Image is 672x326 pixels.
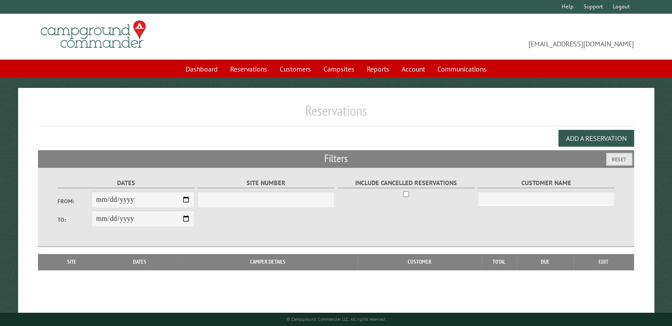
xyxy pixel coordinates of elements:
[180,61,223,77] a: Dashboard
[57,178,195,188] label: Dates
[318,61,360,77] a: Campsites
[38,102,634,126] h1: Reservations
[478,178,615,188] label: Customer Name
[274,61,316,77] a: Customers
[225,61,273,77] a: Reservations
[336,24,634,49] span: [EMAIL_ADDRESS][DOMAIN_NAME]
[57,197,92,205] label: From:
[396,61,430,77] a: Account
[38,150,634,167] h2: Filters
[338,178,475,188] label: Include Cancelled Reservations
[432,61,492,77] a: Communications
[357,254,482,270] th: Customer
[517,254,573,270] th: Due
[573,254,634,270] th: Edit
[558,130,634,147] button: Add a Reservation
[38,17,148,52] img: Campground Commander
[286,316,386,322] small: © Campground Commander LLC. All rights reserved.
[482,254,517,270] th: Total
[197,178,335,188] label: Site Number
[42,254,101,270] th: Site
[178,254,357,270] th: Camper Details
[606,153,632,166] button: Reset
[57,216,92,224] label: To:
[361,61,395,77] a: Reports
[101,254,178,270] th: Dates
